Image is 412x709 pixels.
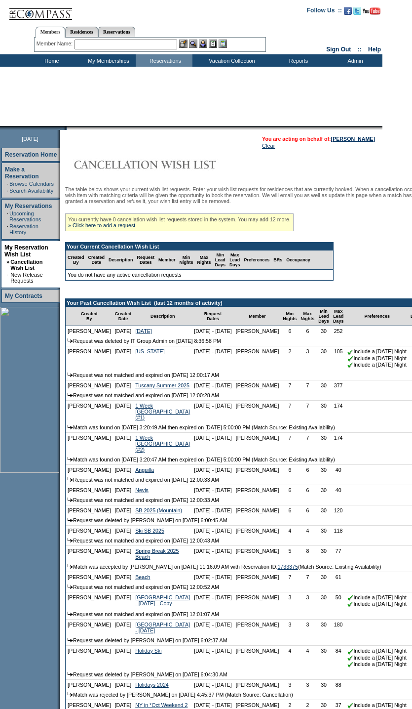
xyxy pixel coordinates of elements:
td: 6 [281,485,299,495]
td: Preferences [242,250,272,270]
img: chkSmaller.gif [347,362,353,368]
img: View [189,40,197,48]
span: [DATE] [22,136,38,142]
nobr: Include a [DATE] Night [347,702,407,708]
td: [DATE] [113,680,134,690]
td: 2 [281,346,299,370]
img: Follow us on Twitter [353,7,361,15]
td: 88 [331,680,346,690]
td: · [7,210,8,222]
td: [PERSON_NAME] [234,572,281,582]
td: Occupancy [284,250,312,270]
td: [PERSON_NAME] [234,680,281,690]
img: arrow.gif [68,538,73,542]
td: [PERSON_NAME] [234,505,281,515]
td: [PERSON_NAME] [66,680,113,690]
td: 3 [281,592,299,609]
img: b_edit.gif [179,40,187,48]
a: Make a Reservation [5,166,39,180]
img: blank.gif [67,126,68,130]
nobr: [DATE] - [DATE] [194,622,232,627]
a: My Reservation Wish List [4,244,48,258]
nobr: [DATE] - [DATE] [194,507,232,513]
td: [PERSON_NAME] [234,465,281,475]
span: You are acting on behalf of: [262,136,375,142]
div: Member Name: [37,40,75,48]
td: 30 [316,646,331,669]
td: [DATE] [113,401,134,422]
td: 6 [299,326,316,336]
div: You currently have 0 cancellation wish list requests stored in the system. You may add 12 more. [65,213,294,231]
td: Reports [269,54,326,67]
img: arrow.gif [68,638,73,642]
td: [PERSON_NAME] [234,326,281,336]
td: 30 [316,572,331,582]
td: [DATE] [113,505,134,515]
td: Reservations [136,54,192,67]
td: Min Nights [178,250,195,270]
td: [PERSON_NAME] [66,505,113,515]
td: 3 [281,680,299,690]
td: Request Dates [192,307,234,326]
a: [GEOGRAPHIC_DATA] - [DATE] [135,622,190,633]
td: 6 [299,465,316,475]
nobr: Include a [DATE] Night [347,601,407,607]
td: · [7,188,8,194]
a: [GEOGRAPHIC_DATA] - [DATE] - Copy [135,594,190,606]
td: [PERSON_NAME] [66,380,113,390]
td: My Memberships [79,54,136,67]
td: 7 [281,401,299,422]
img: chkSmaller.gif [347,703,353,709]
td: 6 [281,465,299,475]
td: 7 [299,401,316,422]
td: Min Lead Days [213,250,228,270]
nobr: [DATE] - [DATE] [194,467,232,473]
td: 7 [299,572,316,582]
td: [DATE] [113,620,134,635]
a: [US_STATE] [135,348,164,354]
td: Preferences [345,307,409,326]
td: 30 [316,465,331,475]
td: [PERSON_NAME] [234,620,281,635]
a: Residences [65,27,98,37]
img: arrow.gif [68,338,73,343]
td: 5 [281,546,299,562]
td: [PERSON_NAME] [234,592,281,609]
td: 118 [331,526,346,536]
td: 30 [316,380,331,390]
a: Spring Break 2025 Beach [135,548,179,560]
a: Anguilla [135,467,154,473]
nobr: [DATE] - [DATE] [194,528,232,534]
a: Nevis [135,487,149,493]
a: Beach [135,574,150,580]
td: [PERSON_NAME] [66,326,113,336]
td: [PERSON_NAME] [66,592,113,609]
nobr: Include a [DATE] Night [347,661,407,667]
a: Become our fan on Facebook [344,10,352,16]
a: New Release Requests [10,272,42,284]
td: Created Date [113,307,134,326]
td: · [7,181,8,187]
td: 30 [316,526,331,536]
img: arrow.gif [68,425,73,429]
td: [PERSON_NAME] [66,433,113,455]
a: Help [368,46,381,53]
a: Follow us on Twitter [353,10,361,16]
img: arrow.gif [68,393,73,397]
img: Reservations [209,40,217,48]
td: Min Lead Days [316,307,331,326]
nobr: [DATE] - [DATE] [194,487,232,493]
a: Browse Calendars [9,181,54,187]
img: Become our fan on Facebook [344,7,352,15]
a: Ski SB 2025 [135,528,164,534]
img: arrow.gif [68,612,73,616]
nobr: [DATE] - [DATE] [194,682,232,688]
td: 4 [281,646,299,669]
nobr: Include a [DATE] Night [347,362,407,368]
a: [DATE] [135,328,152,334]
td: 30 [316,326,331,336]
td: 7 [299,380,316,390]
a: [PERSON_NAME] [331,136,375,142]
td: 50 [331,592,346,609]
a: » Click here to add a request [68,222,135,228]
